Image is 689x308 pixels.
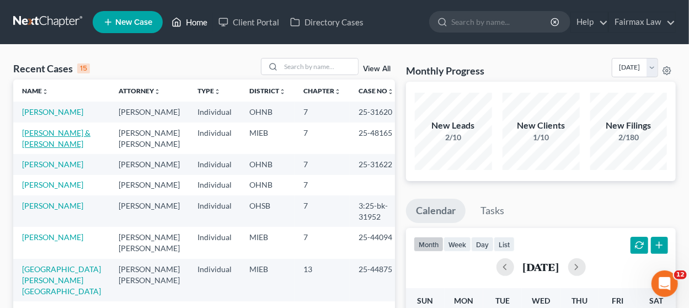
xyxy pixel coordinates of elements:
[523,261,559,273] h2: [DATE]
[22,128,90,148] a: [PERSON_NAME] & [PERSON_NAME]
[295,123,350,154] td: 7
[503,132,580,143] div: 1/10
[110,195,189,227] td: [PERSON_NAME]
[189,227,241,258] td: Individual
[13,62,90,75] div: Recent Cases
[350,195,403,227] td: 3:25-bk-31952
[471,237,494,252] button: day
[387,88,394,95] i: unfold_more
[406,199,466,223] a: Calendar
[418,296,434,305] span: Sun
[406,64,484,77] h3: Monthly Progress
[189,154,241,174] td: Individual
[359,87,394,95] a: Case Nounfold_more
[154,88,161,95] i: unfold_more
[197,87,221,95] a: Typeunfold_more
[471,199,514,223] a: Tasks
[609,12,675,32] a: Fairmax Law
[241,195,295,227] td: OHSB
[650,296,664,305] span: Sat
[295,195,350,227] td: 7
[241,123,295,154] td: MIEB
[503,119,580,132] div: New Clients
[295,227,350,258] td: 7
[115,18,152,26] span: New Case
[189,102,241,122] td: Individual
[350,123,403,154] td: 25-48165
[189,123,241,154] td: Individual
[241,102,295,122] td: OHNB
[532,296,550,305] span: Wed
[22,264,101,296] a: [GEOGRAPHIC_DATA][PERSON_NAME][GEOGRAPHIC_DATA]
[295,259,350,301] td: 13
[612,296,624,305] span: Fri
[110,227,189,258] td: [PERSON_NAME] [PERSON_NAME]
[495,296,510,305] span: Tue
[119,87,161,95] a: Attorneyunfold_more
[77,63,90,73] div: 15
[350,154,403,174] td: 25-31622
[334,88,341,95] i: unfold_more
[22,160,83,169] a: [PERSON_NAME]
[350,259,403,301] td: 25-44875
[166,12,213,32] a: Home
[22,107,83,116] a: [PERSON_NAME]
[674,270,687,279] span: 12
[363,65,391,73] a: View All
[415,119,492,132] div: New Leads
[189,259,241,301] td: Individual
[22,180,83,189] a: [PERSON_NAME]
[241,154,295,174] td: OHNB
[414,237,444,252] button: month
[572,296,587,305] span: Thu
[42,88,49,95] i: unfold_more
[110,259,189,301] td: [PERSON_NAME] [PERSON_NAME]
[241,175,295,195] td: OHNB
[454,296,473,305] span: Mon
[303,87,341,95] a: Chapterunfold_more
[494,237,515,252] button: list
[110,175,189,195] td: [PERSON_NAME]
[110,123,189,154] td: [PERSON_NAME] [PERSON_NAME]
[590,132,667,143] div: 2/180
[22,201,83,210] a: [PERSON_NAME]
[213,12,285,32] a: Client Portal
[571,12,608,32] a: Help
[241,259,295,301] td: MIEB
[279,88,286,95] i: unfold_more
[350,227,403,258] td: 25-44094
[110,154,189,174] td: [PERSON_NAME]
[189,195,241,227] td: Individual
[651,270,678,297] iframe: Intercom live chat
[285,12,369,32] a: Directory Cases
[295,154,350,174] td: 7
[249,87,286,95] a: Districtunfold_more
[22,232,83,242] a: [PERSON_NAME]
[295,175,350,195] td: 7
[350,102,403,122] td: 25-31620
[22,87,49,95] a: Nameunfold_more
[451,12,552,32] input: Search by name...
[214,88,221,95] i: unfold_more
[415,132,492,143] div: 2/10
[295,102,350,122] td: 7
[189,175,241,195] td: Individual
[590,119,667,132] div: New Filings
[281,59,358,75] input: Search by name...
[110,102,189,122] td: [PERSON_NAME]
[241,227,295,258] td: MIEB
[444,237,471,252] button: week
